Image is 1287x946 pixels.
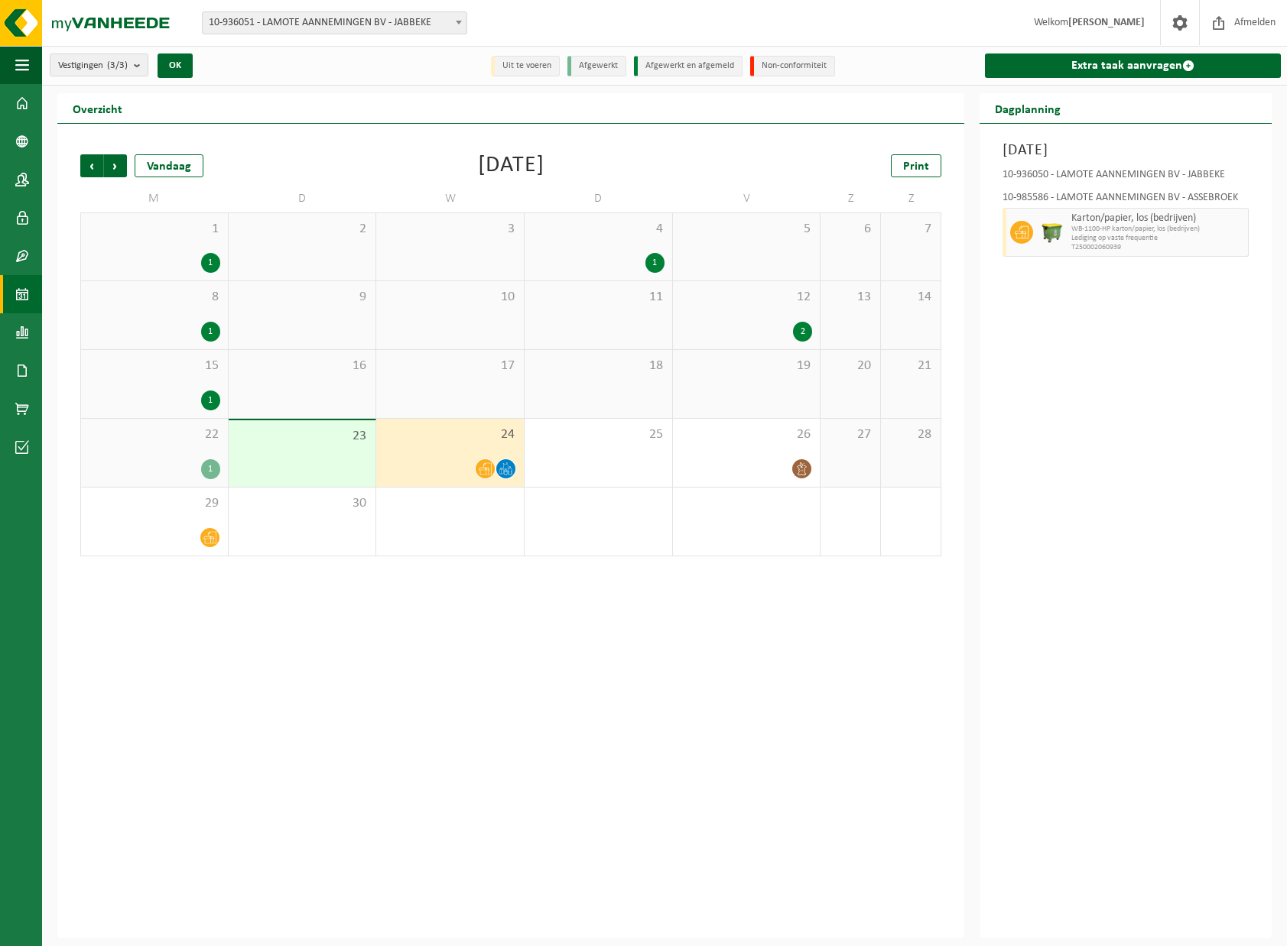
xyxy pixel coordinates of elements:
[828,358,873,374] span: 20
[889,358,933,374] span: 21
[889,426,933,443] span: 28
[135,154,203,177] div: Vandaag
[985,53,1281,78] a: Extra taak aanvragen
[89,426,220,443] span: 22
[89,495,220,512] span: 29
[1041,221,1064,244] img: WB-1100-HPE-GN-50
[384,426,516,443] span: 24
[681,221,813,238] span: 5
[201,390,220,410] div: 1
[980,93,1076,123] h2: Dagplanning
[478,154,544,177] div: [DATE]
[491,56,560,76] li: Uit te voeren
[202,11,467,34] span: 10-936051 - LAMOTE AANNEMINGEN BV - JABBEKE
[384,289,516,306] span: 10
[532,221,665,238] span: 4
[634,56,743,76] li: Afgewerkt en afgemeld
[229,185,377,212] td: D
[673,185,821,212] td: V
[236,428,369,445] span: 23
[384,358,516,374] span: 17
[889,289,933,306] span: 14
[681,289,813,306] span: 12
[567,56,626,76] li: Afgewerkt
[50,53,148,76] button: Vestigingen(3/3)
[681,426,813,443] span: 26
[903,160,929,173] span: Print
[1071,212,1244,225] span: Karton/papier, los (bedrijven)
[158,53,193,78] button: OK
[881,185,941,212] td: Z
[1003,170,1249,185] div: 10-936050 - LAMOTE AANNEMINGEN BV - JABBEKE
[1071,234,1244,243] span: Lediging op vaste frequentie
[236,495,369,512] span: 30
[681,358,813,374] span: 19
[793,322,812,342] div: 2
[236,289,369,306] span: 9
[107,60,128,70] count: (3/3)
[532,289,665,306] span: 11
[104,154,127,177] span: Volgende
[376,185,525,212] td: W
[80,185,229,212] td: M
[828,221,873,238] span: 6
[821,185,881,212] td: Z
[201,253,220,273] div: 1
[236,358,369,374] span: 16
[889,221,933,238] span: 7
[1071,243,1244,252] span: T250002060939
[1003,139,1249,162] h3: [DATE]
[203,12,466,34] span: 10-936051 - LAMOTE AANNEMINGEN BV - JABBEKE
[750,56,835,76] li: Non-conformiteit
[236,221,369,238] span: 2
[828,426,873,443] span: 27
[645,253,665,273] div: 1
[525,185,673,212] td: D
[1068,17,1145,28] strong: [PERSON_NAME]
[201,322,220,342] div: 1
[828,289,873,306] span: 13
[57,93,138,123] h2: Overzicht
[80,154,103,177] span: Vorige
[89,289,220,306] span: 8
[201,459,220,479] div: 1
[58,54,128,77] span: Vestigingen
[384,221,516,238] span: 3
[532,426,665,443] span: 25
[532,358,665,374] span: 18
[1003,193,1249,208] div: 10-985586 - LAMOTE AANNEMINGEN BV - ASSEBROEK
[1071,225,1244,234] span: WB-1100-HP karton/papier, los (bedrijven)
[891,154,941,177] a: Print
[89,358,220,374] span: 15
[89,221,220,238] span: 1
